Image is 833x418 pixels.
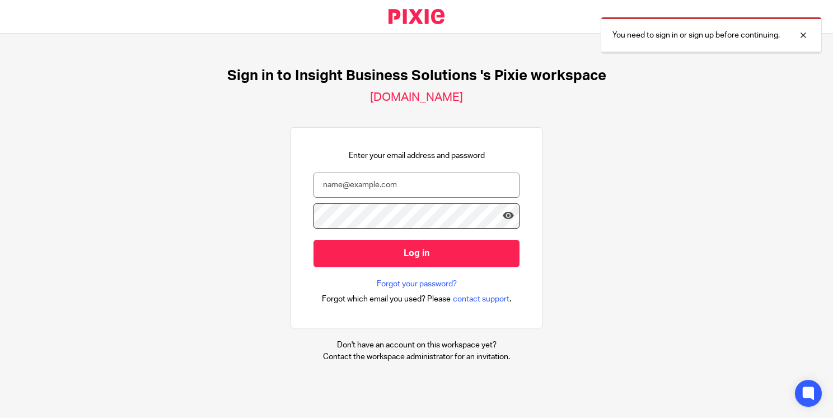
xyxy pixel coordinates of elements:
[377,278,457,290] a: Forgot your password?
[349,150,485,161] p: Enter your email address and password
[313,240,520,267] input: Log in
[453,294,509,305] span: contact support
[227,67,606,85] h1: Sign in to Insight Business Solutions 's Pixie workspace
[322,294,451,305] span: Forgot which email you used? Please
[323,351,510,363] p: Contact the workspace administrator for an invitation.
[612,30,780,41] p: You need to sign in or sign up before continuing.
[313,173,520,198] input: name@example.com
[370,90,463,105] h2: [DOMAIN_NAME]
[323,340,510,351] p: Don't have an account on this workspace yet?
[322,292,512,305] div: .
